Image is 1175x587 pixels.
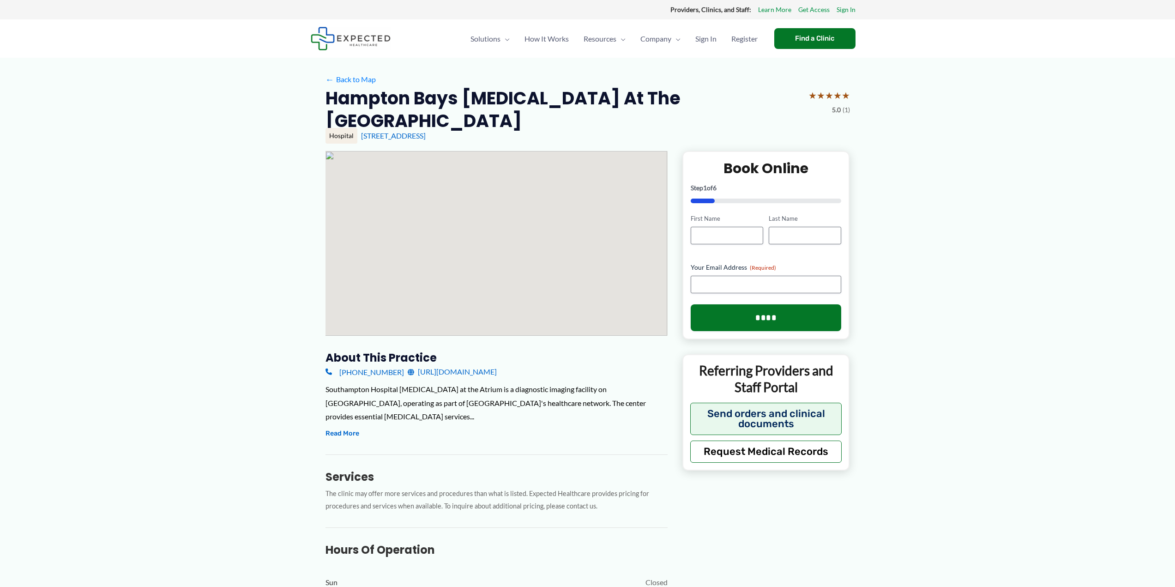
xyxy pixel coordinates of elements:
[500,23,510,55] span: Menu Toggle
[670,6,751,13] strong: Providers, Clinics, and Staff:
[703,184,707,192] span: 1
[691,159,842,177] h2: Book Online
[517,23,576,55] a: How It Works
[833,87,842,104] span: ★
[325,470,668,484] h3: Services
[325,382,668,424] div: Southampton Hospital [MEDICAL_DATA] at the Atrium is a diagnostic imaging facility on [GEOGRAPHIC...
[832,104,841,116] span: 5.0
[695,23,717,55] span: Sign In
[640,23,671,55] span: Company
[325,87,801,133] h2: Hampton Bays [MEDICAL_DATA] at the [GEOGRAPHIC_DATA]
[616,23,626,55] span: Menu Toggle
[731,23,758,55] span: Register
[463,23,765,55] nav: Primary Site Navigation
[825,87,833,104] span: ★
[633,23,688,55] a: CompanyMenu Toggle
[691,185,842,191] p: Step of
[798,4,830,16] a: Get Access
[408,365,497,379] a: [URL][DOMAIN_NAME]
[470,23,500,55] span: Solutions
[688,23,724,55] a: Sign In
[576,23,633,55] a: ResourcesMenu Toggle
[774,28,856,49] a: Find a Clinic
[690,403,842,435] button: Send orders and clinical documents
[325,365,404,379] a: [PHONE_NUMBER]
[837,4,856,16] a: Sign In
[325,488,668,513] p: The clinic may offer more services and procedures than what is listed. Expected Healthcare provid...
[584,23,616,55] span: Resources
[325,128,357,144] div: Hospital
[325,73,376,86] a: ←Back to Map
[713,184,717,192] span: 6
[808,87,817,104] span: ★
[691,263,842,272] label: Your Email Address
[843,104,850,116] span: (1)
[691,214,763,223] label: First Name
[690,441,842,463] button: Request Medical Records
[524,23,569,55] span: How It Works
[463,23,517,55] a: SolutionsMenu Toggle
[690,362,842,396] p: Referring Providers and Staff Portal
[325,543,668,557] h3: Hours of Operation
[325,351,668,365] h3: About this practice
[325,75,334,84] span: ←
[361,131,426,140] a: [STREET_ADDRESS]
[817,87,825,104] span: ★
[724,23,765,55] a: Register
[671,23,681,55] span: Menu Toggle
[325,428,359,439] button: Read More
[758,4,791,16] a: Learn More
[750,264,776,271] span: (Required)
[842,87,850,104] span: ★
[769,214,841,223] label: Last Name
[311,27,391,50] img: Expected Healthcare Logo - side, dark font, small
